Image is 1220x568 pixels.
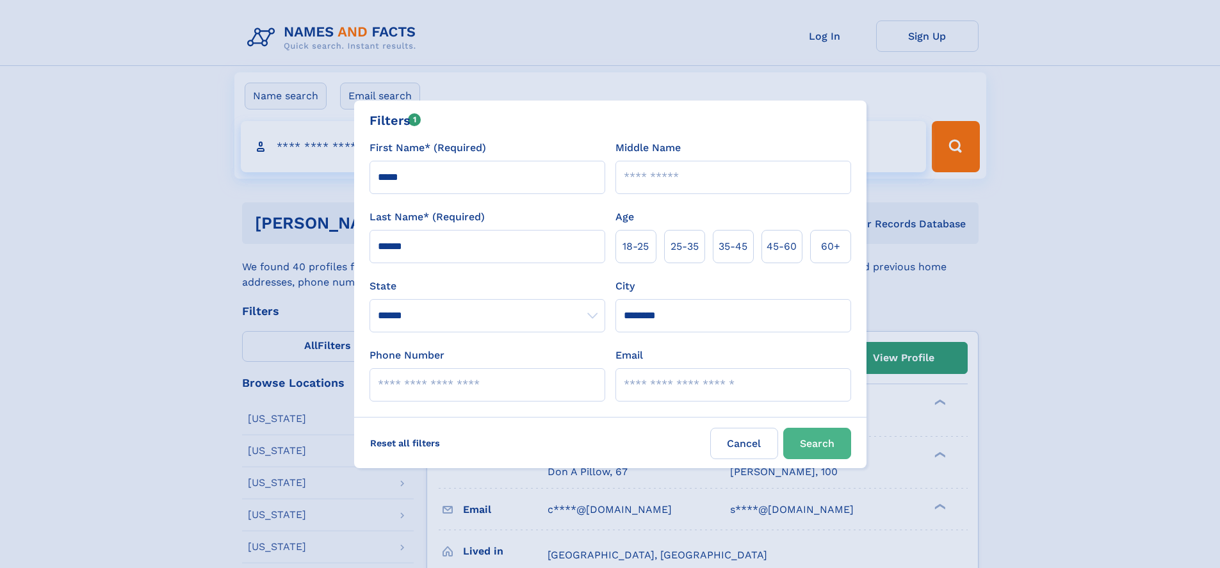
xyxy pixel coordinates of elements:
[783,428,851,459] button: Search
[370,348,444,363] label: Phone Number
[615,140,681,156] label: Middle Name
[821,239,840,254] span: 60+
[767,239,797,254] span: 45‑60
[622,239,649,254] span: 18‑25
[615,209,634,225] label: Age
[671,239,699,254] span: 25‑35
[719,239,747,254] span: 35‑45
[370,111,421,130] div: Filters
[370,209,485,225] label: Last Name* (Required)
[370,140,486,156] label: First Name* (Required)
[615,348,643,363] label: Email
[362,428,448,458] label: Reset all filters
[370,279,605,294] label: State
[710,428,778,459] label: Cancel
[615,279,635,294] label: City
